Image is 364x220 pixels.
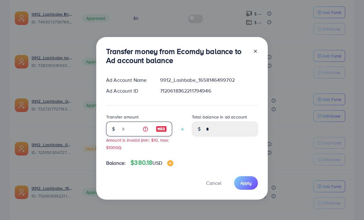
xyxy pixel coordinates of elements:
span: Cancel [206,180,221,186]
button: Apply [234,176,258,189]
img: image [167,160,173,166]
span: USD [152,160,162,166]
div: Ad Account ID [101,87,155,94]
span: Apply [240,180,252,186]
h3: Transfer money from Ecomdy balance to Ad account balance [106,47,248,65]
img: image [156,125,167,133]
h4: $380.18 [130,159,173,167]
div: 7120618362211794946 [155,87,263,94]
small: Amount is invalid (min: $10, max: $10000) [106,137,169,150]
div: 9912_Lashbabe_1658146499702 [155,77,263,84]
label: Transfer amount [106,114,139,120]
div: Ad Account Name [101,77,155,84]
iframe: Chat [338,192,359,215]
span: Balance: [106,160,126,167]
label: Total balance in ad account [192,114,247,120]
button: Cancel [198,176,229,189]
